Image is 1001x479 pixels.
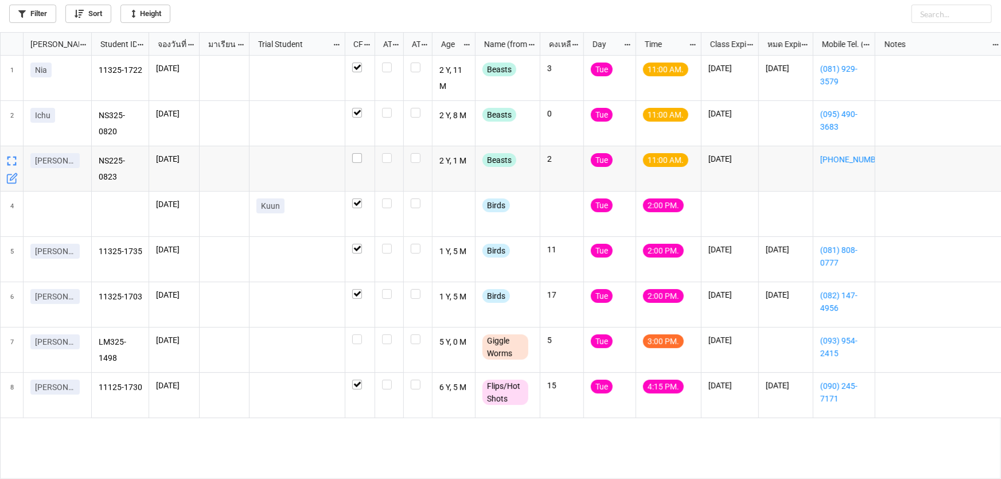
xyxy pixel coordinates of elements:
[201,38,237,50] div: มาเรียน
[156,198,192,210] p: [DATE]
[35,291,75,302] p: [PERSON_NAME]
[547,289,577,301] p: 17
[99,244,142,260] p: 11325-1735
[591,108,613,122] div: Tue
[482,244,510,258] div: Birds
[99,153,142,184] p: NS225-0823
[820,63,868,88] a: (081) 929-3579
[10,101,14,146] span: 2
[156,153,192,165] p: [DATE]
[35,155,75,166] p: [PERSON_NAME]
[10,56,14,100] span: 1
[820,244,868,269] a: (081) 808-0777
[547,380,577,391] p: 15
[591,63,613,76] div: Tue
[94,38,137,50] div: Student ID (from [PERSON_NAME] Name)
[586,38,624,50] div: Day
[820,153,868,166] a: [PHONE_NUMBER]
[761,38,801,50] div: หมด Expired date (from [PERSON_NAME] Name)
[542,38,572,50] div: คงเหลือ (from Nick Name)
[766,244,806,255] p: [DATE]
[638,38,689,50] div: Time
[820,108,868,133] a: (095) 490-3683
[912,5,992,23] input: Search...
[35,246,75,257] p: [PERSON_NAME]
[10,237,14,282] span: 5
[156,289,192,301] p: [DATE]
[482,153,516,167] div: Beasts
[643,63,688,76] div: 11:00 AM.
[643,380,684,394] div: 4:15 PM.
[482,63,516,76] div: Beasts
[65,5,111,23] a: Sort
[439,380,469,396] p: 6 Y, 5 M
[482,380,528,405] div: Flips/Hot Shots
[766,380,806,391] p: [DATE]
[251,38,332,50] div: Trial Student
[156,380,192,391] p: [DATE]
[547,108,577,119] p: 0
[10,328,14,372] span: 7
[482,289,510,303] div: Birds
[547,153,577,165] p: 2
[99,334,142,365] p: LM325-1498
[643,198,684,212] div: 2:00 PM.
[99,63,142,79] p: 11325-1722
[477,38,528,50] div: Name (from Class)
[439,63,469,94] p: 2 Y, 11 M
[156,334,192,346] p: [DATE]
[643,334,684,348] div: 3:00 PM.
[643,244,684,258] div: 2:00 PM.
[708,380,751,391] p: [DATE]
[482,334,528,360] div: Giggle Worms
[708,108,751,119] p: [DATE]
[35,381,75,393] p: [PERSON_NAME]
[591,153,613,167] div: Tue
[591,198,613,212] div: Tue
[439,153,469,169] p: 2 Y, 1 M
[99,108,142,139] p: NS325-0820
[10,282,14,327] span: 6
[766,63,806,74] p: [DATE]
[434,38,464,50] div: Age
[591,289,613,303] div: Tue
[820,380,868,405] a: (090) 245-7171
[708,153,751,165] p: [DATE]
[708,63,751,74] p: [DATE]
[261,200,280,212] p: Kuun
[708,289,751,301] p: [DATE]
[10,192,14,236] span: 4
[1,33,92,56] div: grid
[35,64,47,76] p: Nia
[643,289,684,303] div: 2:00 PM.
[376,38,392,50] div: ATT
[482,108,516,122] div: Beasts
[547,334,577,346] p: 5
[547,63,577,74] p: 3
[156,63,192,74] p: [DATE]
[482,198,510,212] div: Birds
[820,289,868,314] a: (082) 147-4956
[708,244,751,255] p: [DATE]
[439,334,469,351] p: 5 Y, 0 M
[703,38,746,50] div: Class Expiration
[439,289,469,305] p: 1 Y, 5 M
[766,289,806,301] p: [DATE]
[120,5,170,23] a: Height
[99,380,142,396] p: 11125-1730
[405,38,421,50] div: ATK
[151,38,188,50] div: จองวันที่
[591,334,613,348] div: Tue
[24,38,79,50] div: [PERSON_NAME] Name
[547,244,577,255] p: 11
[820,334,868,360] a: (093) 954-2415
[708,334,751,346] p: [DATE]
[643,153,688,167] div: 11:00 AM.
[878,38,992,50] div: Notes
[156,244,192,255] p: [DATE]
[643,108,688,122] div: 11:00 AM.
[439,244,469,260] p: 1 Y, 5 M
[591,244,613,258] div: Tue
[35,336,75,348] p: [PERSON_NAME]
[99,289,142,305] p: 11325-1703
